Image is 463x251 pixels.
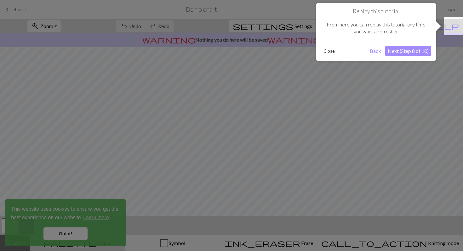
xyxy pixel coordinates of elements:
button: Next (Step 8 of 10) [385,46,431,56]
h1: Replay this tutorial [321,8,431,15]
button: Back [367,46,384,56]
button: Close [321,46,337,56]
div: Replay this tutorial [316,3,436,61]
div: From here you can replay this tutorial any time you want a refresher. [321,15,431,42]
